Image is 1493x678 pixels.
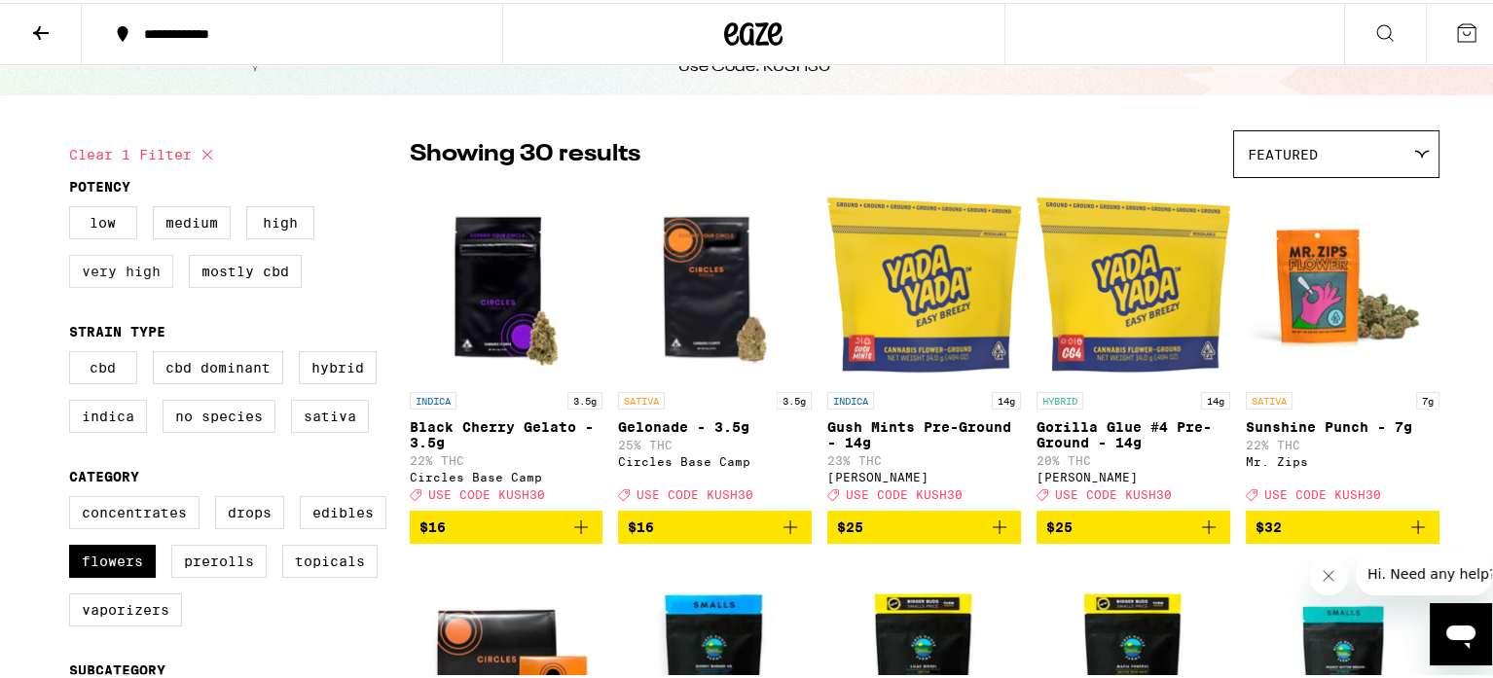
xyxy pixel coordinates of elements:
p: Gorilla Glue #4 Pre-Ground - 14g [1037,416,1230,447]
label: Flowers [69,542,156,575]
span: Featured [1248,144,1318,160]
p: 14g [992,389,1021,407]
p: 14g [1201,389,1230,407]
label: Prerolls [171,542,267,575]
p: 22% THC [410,451,603,464]
div: [PERSON_NAME] [827,468,1021,481]
img: Circles Base Camp - Black Cherry Gelato - 3.5g [410,185,603,379]
span: USE CODE KUSH30 [637,485,753,498]
div: Use Code: KUSH30 [678,54,830,75]
label: Vaporizers [69,590,182,624]
p: 3.5g [567,389,602,407]
span: $16 [628,517,654,532]
div: Circles Base Camp [618,452,812,465]
p: INDICA [410,389,456,407]
label: CBD Dominant [153,348,283,381]
label: Indica [69,397,147,430]
a: Open page for Gorilla Glue #4 Pre-Ground - 14g from Yada Yada [1037,185,1230,508]
label: Medium [153,203,231,236]
span: $25 [1046,517,1073,532]
iframe: Message from company [1356,550,1492,592]
img: Mr. Zips - Sunshine Punch - 7g [1246,185,1439,379]
label: Low [69,203,137,236]
legend: Subcategory [69,660,165,675]
button: Add to bag [827,508,1021,541]
span: USE CODE KUSH30 [1264,485,1381,498]
button: Add to bag [410,508,603,541]
iframe: Close message [1309,553,1348,592]
p: 25% THC [618,436,812,448]
legend: Strain Type [69,321,165,337]
span: USE CODE KUSH30 [1055,485,1172,498]
label: Topicals [282,542,378,575]
p: 7g [1416,389,1439,407]
p: Black Cherry Gelato - 3.5g [410,416,603,447]
label: No Species [163,397,275,430]
img: Circles Base Camp - Gelonade - 3.5g [618,185,812,379]
label: CBD [69,348,137,381]
iframe: Button to launch messaging window [1430,600,1492,662]
label: High [246,203,314,236]
button: Add to bag [1037,508,1230,541]
label: Drops [215,493,284,526]
p: 3.5g [777,389,812,407]
p: INDICA [827,389,874,407]
span: USE CODE KUSH30 [846,485,963,498]
a: Open page for Gelonade - 3.5g from Circles Base Camp [618,185,812,508]
span: $25 [837,517,863,532]
div: Circles Base Camp [410,468,603,481]
a: Open page for Black Cherry Gelato - 3.5g from Circles Base Camp [410,185,603,508]
p: HYBRID [1037,389,1083,407]
label: Mostly CBD [189,252,302,285]
span: $16 [419,517,446,532]
a: Open page for Gush Mints Pre-Ground - 14g from Yada Yada [827,185,1021,508]
div: Mr. Zips [1246,452,1439,465]
p: SATIVA [618,389,665,407]
label: Hybrid [299,348,377,381]
img: Yada Yada - Gush Mints Pre-Ground - 14g [827,185,1021,379]
span: USE CODE KUSH30 [428,485,545,498]
p: Sunshine Punch - 7g [1246,416,1439,432]
img: Yada Yada - Gorilla Glue #4 Pre-Ground - 14g [1037,185,1230,379]
span: $32 [1256,517,1282,532]
label: Edibles [300,493,386,526]
div: [PERSON_NAME] [1037,468,1230,481]
p: Gelonade - 3.5g [618,416,812,432]
p: SATIVA [1246,389,1293,407]
a: Open page for Sunshine Punch - 7g from Mr. Zips [1246,185,1439,508]
legend: Potency [69,176,130,192]
p: 23% THC [827,451,1021,464]
label: Concentrates [69,493,200,526]
p: 20% THC [1037,451,1230,464]
button: Add to bag [618,508,812,541]
label: Sativa [291,397,369,430]
button: Add to bag [1246,508,1439,541]
span: Hi. Need any help? [12,14,140,29]
legend: Category [69,466,139,482]
button: Clear 1 filter [69,127,219,176]
p: Gush Mints Pre-Ground - 14g [827,416,1021,447]
p: Showing 30 results [410,135,640,168]
label: Very High [69,252,173,285]
p: 22% THC [1246,436,1439,448]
